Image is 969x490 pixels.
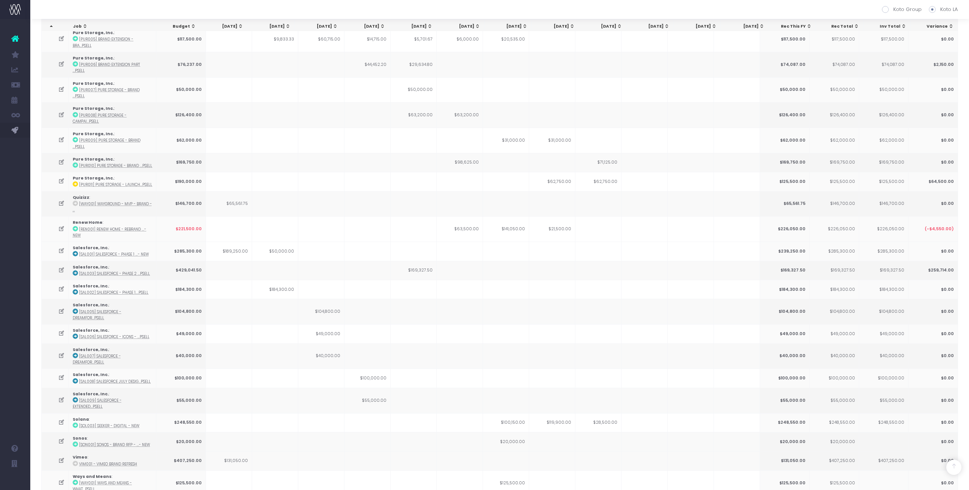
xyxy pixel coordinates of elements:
[529,172,575,191] td: $62,750.00
[816,19,863,34] th: Rec Total: activate to sort column ascending
[810,216,859,242] td: $226,050.00
[760,299,810,324] td: $104,800.00
[810,153,859,172] td: $169,750.00
[444,23,480,30] div: [DATE]
[69,216,156,242] td: :
[344,368,391,387] td: $100,000.00
[73,201,152,212] abbr: [WAY001] Wayground - MVP - Brand - New
[810,261,859,280] td: $169,327.50
[908,191,958,217] td: $0.00
[810,128,859,153] td: $62,000.00
[760,261,810,280] td: $169,327.50
[302,23,338,30] div: [DATE]
[769,19,816,34] th: Rec This FY: activate to sort column ascending
[674,19,721,34] th: Feb 26: activate to sort column ascending
[911,19,958,34] th: Variance: activate to sort column ascending
[586,23,622,30] div: [DATE]
[73,347,109,353] strong: Salesforce, Inc.
[206,242,252,261] td: $189,250.00
[908,172,958,191] td: $64,500.00
[156,368,206,387] td: $100,000.00
[391,52,437,77] td: $29,634.80
[73,106,114,111] strong: Pure Storage, Inc.
[66,19,153,34] th: Job: activate to sort column ascending
[156,413,206,432] td: $248,550.00
[248,19,295,34] th: May 25: activate to sort column ascending
[579,19,626,34] th: Dec 25: activate to sort column ascending
[760,242,810,261] td: $239,250.00
[925,226,954,232] span: (-$4,550.00)
[810,172,859,191] td: $125,500.00
[73,195,89,200] strong: Quizizz
[776,23,812,30] div: Rec This FY
[156,261,206,280] td: $429,041.50
[908,102,958,128] td: $0.00
[810,102,859,128] td: $126,400.00
[69,388,156,413] td: :
[298,343,344,369] td: $40,000.00
[69,27,156,52] td: :
[156,128,206,153] td: $62,000.00
[200,19,248,34] th: Apr 25: activate to sort column ascending
[69,172,156,191] td: :
[391,27,437,52] td: $5,701.67
[810,191,859,217] td: $146,700.00
[859,216,909,242] td: $226,050.00
[859,27,909,52] td: $117,500.00
[859,153,909,172] td: $169,750.00
[156,299,206,324] td: $104,800.00
[73,55,114,61] strong: Pure Storage, Inc.
[391,102,437,128] td: $63,200.00
[69,52,156,77] td: :
[859,191,909,217] td: $146,700.00
[863,19,911,34] th: Inv Total: activate to sort column ascending
[908,27,958,52] td: $0.00
[760,153,810,172] td: $169,750.00
[69,368,156,387] td: :
[73,435,87,441] strong: Sonos
[539,23,575,30] div: [DATE]
[9,475,21,486] img: images/default_profile_image.png
[156,388,206,413] td: $55,000.00
[73,62,140,73] abbr: [PUR006] Brand Extension Part 2 - Brand - Upsell
[823,23,859,30] div: Rec Total
[484,19,532,34] th: Oct 25: activate to sort column ascending
[483,432,529,451] td: $20,000.00
[859,52,909,77] td: $74,087.00
[760,413,810,432] td: $248,550.00
[908,280,958,299] td: $0.00
[859,324,909,343] td: $49,000.00
[389,19,437,34] th: Aug 25: activate to sort column ascending
[810,299,859,324] td: $104,800.00
[483,27,529,52] td: $20,535.00
[79,462,137,467] abbr: VIM001 - Vimeo Brand Refresh
[859,368,909,387] td: $100,000.00
[908,77,958,103] td: $0.00
[73,283,109,289] strong: Salesforce, Inc.
[79,163,152,168] abbr: [PUR010] Pure Storage - Brand Extension 5 - Brand - Upsell
[69,261,156,280] td: :
[73,175,114,181] strong: Pure Storage, Inc.
[760,27,810,52] td: $117,500.00
[73,156,114,162] strong: Pure Storage, Inc.
[810,280,859,299] td: $184,300.00
[859,128,909,153] td: $62,000.00
[908,343,958,369] td: $0.00
[908,368,958,387] td: $0.00
[760,52,810,77] td: $74,087.00
[908,153,958,172] td: $0.00
[73,113,126,124] abbr: [PUR008] Pure Storage - Campaign Lookbook - Campaign - Upsell
[681,23,717,30] div: [DATE]
[810,368,859,387] td: $100,000.00
[491,23,528,30] div: [DATE]
[575,172,622,191] td: $62,750.00
[908,413,958,432] td: $0.00
[73,131,114,137] strong: Pure Storage, Inc.
[69,191,156,217] td: :
[908,432,958,451] td: $0.00
[79,290,148,295] abbr: [SAL002] Salesforce - Phase 1.5 Pressure Test - Brand - Upsell
[859,343,909,369] td: $40,000.00
[79,442,150,447] abbr: [SON001] Sonos - Brand RFP - Brand - New
[156,451,206,470] td: $407,250.00
[810,52,859,77] td: $74,087.00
